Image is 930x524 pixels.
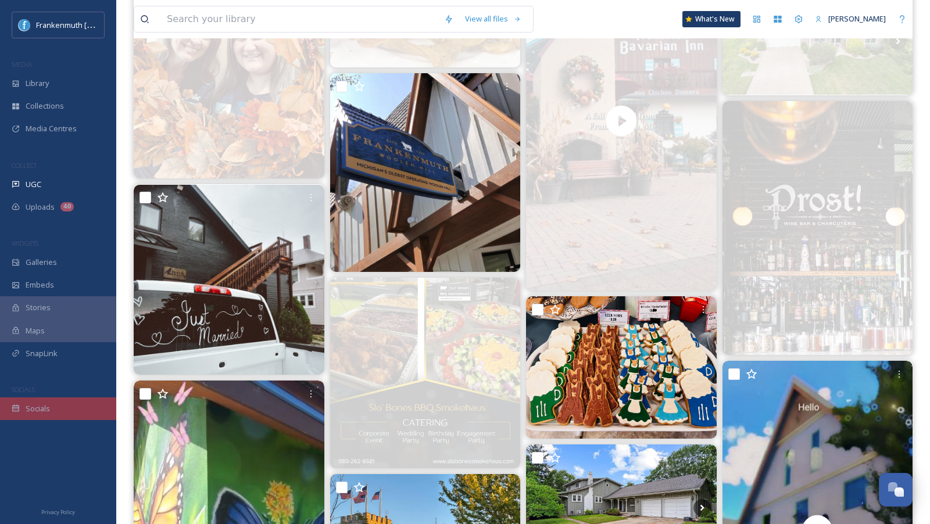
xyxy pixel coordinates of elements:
[41,504,75,518] a: Privacy Policy
[330,278,521,468] img: Do you need an event catered in the near future? Message or call us 989-262-8681.
[26,257,57,268] span: Galleries
[809,8,892,30] a: [PERSON_NAME]
[161,6,438,32] input: Search your library
[682,11,741,27] a: What's New
[26,302,51,313] span: Stories
[19,19,30,31] img: Social%20Media%20PFP%202025.jpg
[36,19,124,30] span: Frankenmuth [US_STATE]
[722,101,913,355] img: Welcoming you 7 days a week! Join us this weekend: Bay City 12-11 Frankenmuth 11-12 Sunday Brunch...
[26,123,77,134] span: Media Centres
[330,73,521,272] img: A visit to frankenmuth isn’t complete without visiting frankenmuthwoolbedding ! #frankenmuthwoole...
[134,185,324,375] img: Simple scene, big new chapter. 💕🥂💍 We're so honored to host you on your monumental weekend- congr...
[26,202,55,213] span: Uploads
[459,8,527,30] a: View all files
[12,385,35,394] span: SOCIALS
[41,508,75,516] span: Privacy Policy
[26,279,54,290] span: Embeds
[26,325,45,336] span: Maps
[26,101,64,112] span: Collections
[26,179,41,190] span: UGC
[12,239,38,247] span: WIDGETS
[879,473,913,507] button: Open Chat
[12,161,37,170] span: COLLECT
[828,13,886,24] span: [PERSON_NAME]
[526,296,717,439] img: 🐾🍺🎉 Prost to Octoberfest… Doodle Doo style! 🎉🍺🐾 Our festive dog cookies are ready to celebrate wi...
[26,348,58,359] span: SnapLink
[26,403,50,414] span: Socials
[60,202,74,211] div: 40
[26,78,49,89] span: Library
[12,60,32,69] span: MEDIA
